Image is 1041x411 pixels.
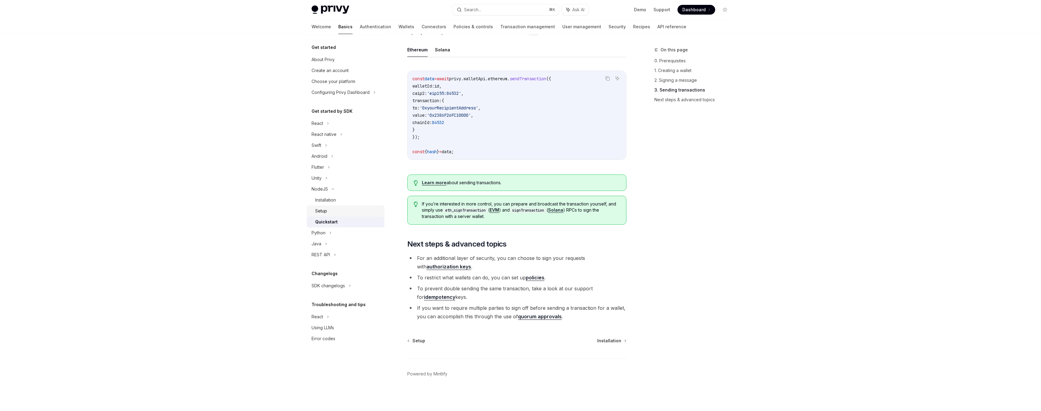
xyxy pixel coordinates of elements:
code: signTransaction [510,207,546,213]
span: '0xyourRecipientAddress' [420,105,478,111]
div: About Privy [312,56,335,63]
span: data [425,76,434,81]
span: const [412,76,425,81]
a: policies [526,275,544,281]
div: Create an account [312,67,349,74]
h5: Changelogs [312,270,338,277]
span: } [412,127,415,133]
div: Using LLMs [312,324,334,331]
a: Basics [338,19,353,34]
a: 1. Creating a wallet [654,66,735,75]
button: Copy the contents from the code block [604,74,612,82]
a: 0. Prerequisites [654,56,735,66]
a: Create an account [307,65,384,76]
a: Quickstart [307,216,384,227]
span: transaction: [412,98,442,103]
div: React [312,120,323,127]
div: Flutter [312,164,324,171]
span: { [442,98,444,103]
div: REST API [312,251,330,258]
div: Unity [312,174,322,182]
a: Recipes [633,19,650,34]
li: To restrict what wallets can do, you can set up . [407,273,626,282]
div: React native [312,131,336,138]
h5: Get started [312,44,336,51]
div: Search... [464,6,481,13]
div: Python [312,229,326,237]
span: Ask AI [572,7,584,13]
span: 'eip155:84532' [427,91,461,96]
span: await [437,76,449,81]
a: Transaction management [500,19,555,34]
button: Search...⌘K [453,4,559,15]
span: walletId: [412,83,434,89]
a: Next steps & advanced topics [654,95,735,105]
span: On this page [660,46,688,54]
div: Choose your platform [312,78,355,85]
span: ethereum [488,76,507,81]
span: id [434,83,439,89]
img: light logo [312,5,349,14]
li: For an additional layer of security, you can choose to sign your requests with . [407,254,626,271]
a: Installation [597,338,626,344]
span: , [478,105,481,111]
button: Solana [435,43,450,57]
span: , [439,83,442,89]
a: Connectors [422,19,446,34]
a: Installation [307,195,384,206]
a: EVM [490,207,499,213]
div: Java [312,240,321,247]
a: About Privy [307,54,384,65]
div: Setup [315,207,327,215]
span: hash [427,149,437,154]
span: Setup [412,338,425,344]
span: , [461,91,464,96]
span: value: [412,112,427,118]
span: chainId: [412,120,432,125]
a: User management [562,19,601,34]
span: const [412,149,425,154]
button: Ask AI [613,74,621,82]
span: . [507,76,510,81]
span: Installation [597,338,621,344]
a: Dashboard [677,5,715,15]
a: quorum approvals [518,313,562,320]
span: Dashboard [682,7,706,13]
div: Quickstart [315,218,338,226]
div: Configuring Privy Dashboard [312,89,370,96]
button: Ask AI [562,4,589,15]
a: 3. Sending transactions [654,85,735,95]
a: idempotency [424,294,455,300]
span: '0x2386F26FC10000' [427,112,471,118]
a: Policies & controls [453,19,493,34]
span: } [437,149,439,154]
div: Swift [312,142,321,149]
span: { [425,149,427,154]
h5: Troubleshooting and tips [312,301,366,308]
div: React [312,313,323,320]
li: To prevent double sending the same transaction, take a look at our support for keys. [407,284,626,301]
a: Error codes [307,333,384,344]
span: If you’re interested in more control, you can prepare and broadcast the transaction yourself, and... [422,201,620,219]
span: ⌘ K [549,7,555,12]
h5: Get started by SDK [312,108,353,115]
a: Solana [548,207,563,213]
span: caip2: [412,91,427,96]
span: }); [412,134,420,140]
div: Installation [315,196,336,204]
a: Choose your platform [307,76,384,87]
li: If you want to require multiple parties to sign off before sending a transaction for a wallet, yo... [407,304,626,321]
a: authorization keys [426,264,471,270]
span: . [461,76,464,81]
span: = [434,76,437,81]
a: API reference [657,19,686,34]
span: Next steps & advanced topics [407,239,507,249]
span: to: [412,105,420,111]
a: Powered by Mintlify [407,371,447,377]
a: Using LLMs [307,322,384,333]
button: Ethereum [407,43,428,57]
span: , [471,112,473,118]
a: Learn more [422,180,446,185]
a: Setup [307,206,384,216]
div: Error codes [312,335,335,342]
